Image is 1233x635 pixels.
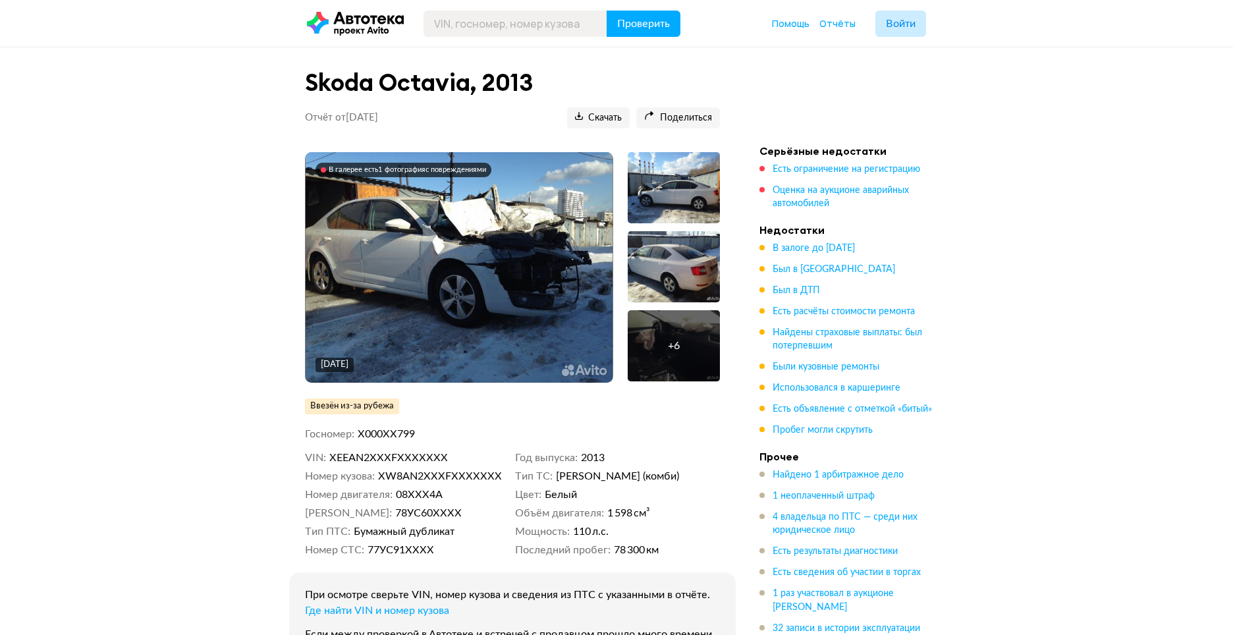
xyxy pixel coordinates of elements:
h4: Прочее [759,450,944,463]
span: 4 владельца по ПТС — среди них юридическое лицо [773,512,918,535]
span: Есть сведения об участии в торгах [773,568,921,577]
h4: Недостатки [759,223,944,236]
span: Есть объявление с отметкой «битый» [773,404,932,414]
span: Бумажный дубликат [354,525,454,538]
div: + 6 [668,339,680,352]
span: 110 л.с. [573,525,609,538]
button: Проверить [607,11,680,37]
dt: Объём двигателя [515,507,604,520]
span: 77УС91XXXX [368,543,434,557]
span: Войти [886,18,916,29]
dt: Тип ТС [515,470,553,483]
dt: Номер СТС [305,543,364,557]
dt: Номер кузова [305,470,375,483]
div: В галерее есть 1 фотография с повреждениями [329,165,486,175]
span: [PERSON_NAME] (комби) [556,470,679,483]
button: Поделиться [636,107,720,128]
span: Х000ХХ799 [358,429,415,439]
span: Белый [545,488,577,501]
p: При осмотре сверьте VIN, номер кузова и сведения из ПТС с указанными в отчёте. [305,588,720,601]
a: Отчёты [819,17,856,30]
span: 32 записи в истории эксплуатации [773,624,920,633]
span: Пробег могли скрутить [773,426,873,435]
span: 1 598 см³ [607,507,650,520]
span: Есть расчёты стоимости ремонта [773,307,915,316]
span: Есть ограничение на регистрацию [773,165,920,174]
span: Проверить [617,18,670,29]
span: 2013 [581,451,605,464]
div: [DATE] [321,359,348,371]
span: Поделиться [644,112,712,124]
button: Скачать [567,107,630,128]
h1: Skoda Octavia, 2013 [305,69,720,97]
p: Отчёт от [DATE] [305,111,378,124]
dt: Тип ПТС [305,525,350,538]
span: Оценка на аукционе аварийных автомобилей [773,186,909,208]
img: Main car [306,152,613,383]
dt: Год выпуска [515,451,578,464]
span: Использовался в каршеринге [773,383,900,393]
span: Найдено 1 арбитражное дело [773,470,904,480]
span: В залоге до [DATE] [773,244,855,253]
span: 08XXX4A [396,488,443,501]
dt: Госномер [305,428,354,441]
span: 78УС60XXXX [395,507,462,520]
a: Помощь [772,17,809,30]
span: Был в [GEOGRAPHIC_DATA] [773,265,895,274]
dt: [PERSON_NAME] [305,507,392,520]
dt: Последний пробег [515,543,611,557]
input: VIN, госномер, номер кузова [424,11,607,37]
h4: Серьёзные недостатки [759,144,944,157]
dt: Номер двигателя [305,488,393,501]
span: 78 300 км [614,543,659,557]
span: Был в ДТП [773,286,820,295]
button: Войти [875,11,926,37]
span: Есть результаты диагностики [773,547,898,556]
span: 1 раз участвовал в аукционе [PERSON_NAME] [773,589,894,611]
span: XW8AN2XXXFXXXXXXX [378,470,502,483]
dt: VIN [305,451,326,464]
span: 1 неоплаченный штраф [773,491,875,501]
span: Найдены страховые выплаты: был потерпевшим [773,328,922,350]
dt: Цвет [515,488,541,501]
span: Где найти VIN и номер кузова [305,605,449,616]
span: Были кузовные ремонты [773,362,879,372]
span: XEEAN2XXXFXXXXXXX [329,451,448,464]
span: Ввезён из-за рубежа [310,400,394,412]
span: Скачать [575,112,622,124]
dt: Мощность [515,525,570,538]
